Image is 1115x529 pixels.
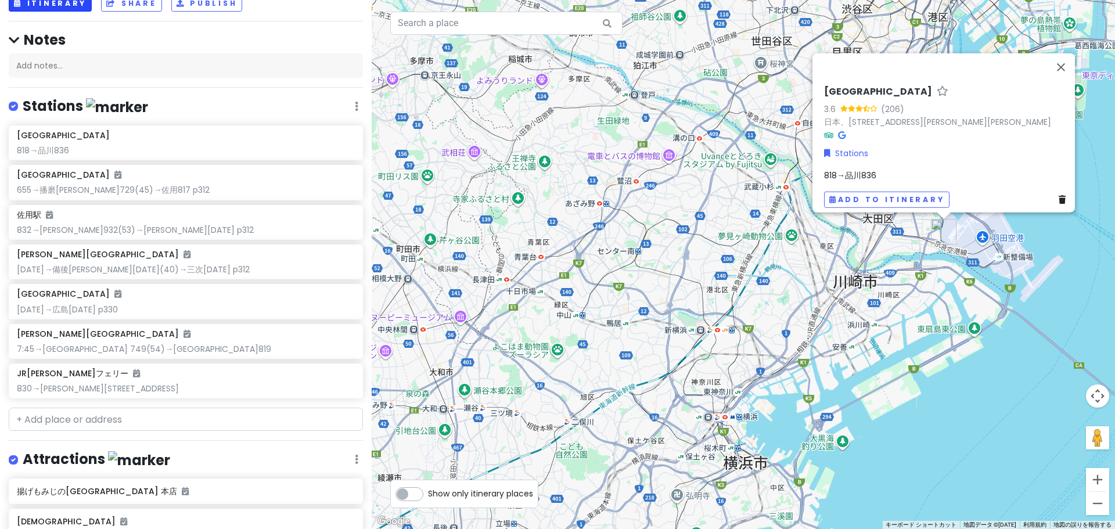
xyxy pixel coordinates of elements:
[1053,521,1112,528] a: 地図の誤りを報告する
[838,131,846,139] i: Google Maps
[184,250,190,258] i: Added to itinerary
[182,487,189,495] i: Added to itinerary
[1059,193,1070,206] a: Delete place
[108,451,170,469] img: marker
[375,514,413,529] a: Google マップでこの地域を開きます（新しいウィンドウが開きます）
[17,185,354,195] div: 655→播磨[PERSON_NAME]729(45)→佐用817 p312
[17,516,354,527] h6: [DEMOGRAPHIC_DATA]
[1086,426,1109,449] button: 地図上にペグマンをドロップして、ストリートビューを開きます
[931,219,956,244] div: 天空橋駅
[17,225,354,235] div: 832→[PERSON_NAME]932(53)→[PERSON_NAME][DATE] p312
[1086,492,1109,515] button: ズームアウト
[824,85,932,98] h6: [GEOGRAPHIC_DATA]
[184,330,190,338] i: Added to itinerary
[17,249,190,260] h6: [PERSON_NAME][GEOGRAPHIC_DATA]
[824,131,833,139] i: Tripadvisor
[1047,53,1075,81] button: 閉じる
[1086,468,1109,491] button: ズームイン
[120,517,127,526] i: Added to itinerary
[9,408,363,431] input: + Add place or address
[9,53,363,78] div: Add notes...
[114,290,121,298] i: Added to itinerary
[1086,384,1109,408] button: 地図のカメラ コントロール
[17,170,121,180] h6: [GEOGRAPHIC_DATA]
[86,98,148,116] img: marker
[17,344,354,354] div: 7:45→[GEOGRAPHIC_DATA] 749(54)→[GEOGRAPHIC_DATA]819
[937,85,948,98] a: Star place
[886,521,956,529] button: キーボード ショートカット
[17,289,121,299] h6: [GEOGRAPHIC_DATA]
[23,97,148,116] h4: Stations
[428,487,533,500] span: Show only itinerary places
[17,264,354,275] div: [DATE]→備後[PERSON_NAME][DATE](40)→三次[DATE] p312
[23,450,170,469] h4: Attractions
[1023,521,1046,528] a: 利用規約（新しいタブで開きます）
[17,329,190,339] h6: [PERSON_NAME][GEOGRAPHIC_DATA]
[17,304,354,315] div: [DATE]→広島[DATE] p330
[17,210,53,220] h6: 佐用駅
[824,146,868,159] a: Stations
[133,369,140,377] i: Added to itinerary
[17,383,354,394] div: 830→[PERSON_NAME][STREET_ADDRESS]
[824,116,1051,128] a: 日本、[STREET_ADDRESS][PERSON_NAME][PERSON_NAME]
[963,521,1016,528] span: 地図データ ©[DATE]
[9,31,363,49] h4: Notes
[881,102,904,115] div: (206)
[375,514,413,529] img: Google
[114,171,121,179] i: Added to itinerary
[824,170,876,181] span: 818→品川836
[46,211,53,219] i: Added to itinerary
[17,486,354,496] h6: 揚げもみじの[GEOGRAPHIC_DATA] 本店
[824,191,949,208] button: Add to itinerary
[17,368,140,379] h6: JR[PERSON_NAME]フェリー
[17,130,110,141] h6: [GEOGRAPHIC_DATA]
[824,102,840,115] div: 3.6
[17,145,354,156] div: 818→品川836
[390,12,623,35] input: Search a place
